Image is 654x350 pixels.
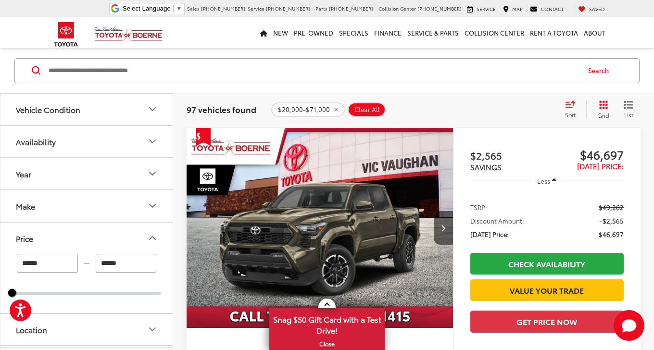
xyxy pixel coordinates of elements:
div: 2025 Toyota Tacoma TRD Sport 0 [186,128,454,328]
button: LocationLocation [0,313,174,345]
button: PricePrice [0,222,174,253]
button: MakeMake [0,190,174,221]
button: Vehicle ConditionVehicle Condition [0,93,174,125]
button: Select sort value [560,100,586,119]
span: Saved [589,5,605,12]
div: Location [16,325,47,334]
span: Contact [541,5,564,12]
div: Year [147,168,158,179]
img: Toyota [48,19,84,50]
div: Vehicle Condition [147,103,158,115]
div: Vehicle Condition [16,104,80,113]
img: Vic Vaughan Toyota of Boerne [94,26,163,43]
input: maximum Buy price [96,253,157,272]
button: List View [616,100,641,119]
span: Service [477,5,496,12]
span: Sales [187,5,200,12]
span: Discount Amount: [470,216,524,225]
a: About [581,17,608,48]
span: List [624,110,633,118]
div: Make [147,200,158,212]
button: Clear All [348,102,386,116]
a: Check Availability [470,253,624,275]
a: Value Your Trade [470,279,624,301]
div: Availability [147,136,158,147]
button: Search [579,58,623,82]
a: Finance [371,17,404,48]
span: Less [537,176,550,185]
div: Location [147,324,158,335]
a: Rent a Toyota [527,17,581,48]
input: Search by Make, Model, or Keyword [48,59,579,82]
button: Get Price Now [470,311,624,332]
span: $49,262 [599,202,624,212]
span: Snag $50 Gift Card with a Test Drive! [270,309,384,338]
a: 2025 Toyota Tacoma TRD Sport2025 Toyota Tacoma TRD Sport2025 Toyota Tacoma TRD Sport2025 Toyota T... [186,128,454,328]
button: AvailabilityAvailability [0,125,174,157]
div: Price [16,233,33,242]
span: Clear All [354,105,380,113]
span: [DATE] Price: [577,161,624,171]
a: My Saved Vehicles [576,5,607,13]
a: Select Language​ [123,5,182,12]
div: Make [16,201,35,210]
span: ​ [173,5,174,12]
button: YearYear [0,158,174,189]
span: SAVINGS [470,162,502,172]
button: Grid View [586,100,616,119]
span: $46,697 [547,147,624,162]
a: Pre-Owned [291,17,336,48]
button: remove 20000-71000 [271,102,345,116]
span: Select Language [123,5,171,12]
span: TSRP: [470,202,487,212]
span: Parts [315,5,327,12]
a: Service & Parts: Opens in a new tab [404,17,462,48]
span: $2,565 [470,148,547,162]
div: Availability [16,137,56,146]
a: Contact [528,5,566,13]
span: [PHONE_NUMBER] [417,5,462,12]
button: Next image [434,211,453,245]
span: — [81,259,93,267]
span: $46,697 [599,229,624,239]
a: Collision Center [462,17,527,48]
span: 97 vehicles found [187,103,256,114]
span: -$2,565 [600,216,624,225]
span: [DATE] Price: [470,229,509,239]
div: Year [16,169,31,178]
span: Map [512,5,523,12]
a: Map [501,5,525,13]
a: Home [257,17,270,48]
span: $20,000-$71,000 [278,105,330,113]
input: minimum Buy price [17,253,78,272]
div: Price [147,232,158,244]
span: [PHONE_NUMBER] [266,5,310,12]
span: Grid [597,111,609,119]
span: [PHONE_NUMBER] [201,5,245,12]
span: ▼ [176,5,182,12]
a: Service [465,5,498,13]
img: 2025 Toyota Tacoma TRD Sport [186,128,454,329]
svg: Start Chat [614,310,644,341]
button: Toggle Chat Window [614,310,644,341]
button: Less [533,172,562,189]
a: Specials [336,17,371,48]
span: Get Price Drop Alert [196,128,211,146]
a: New [270,17,291,48]
span: Service [248,5,264,12]
span: [PHONE_NUMBER] [329,5,373,12]
span: Collision Center [378,5,416,12]
span: Sort [565,110,576,118]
